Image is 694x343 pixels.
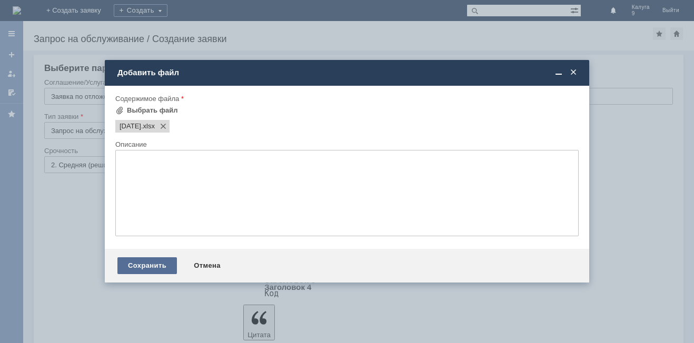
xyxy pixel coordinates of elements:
[115,141,577,148] div: Описание
[120,122,141,130] span: 18.08.2025.xlsx
[117,68,579,77] div: Добавить файл
[568,68,579,77] span: Закрыть
[4,13,154,21] div: Просьба удалить отложенный чек
[553,68,564,77] span: Свернуть (Ctrl + M)
[141,122,155,130] span: 18.08.2025.xlsx
[115,95,577,102] div: Содержимое файла
[127,106,178,115] div: Выбрать файл
[4,4,154,13] div: Добрый день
